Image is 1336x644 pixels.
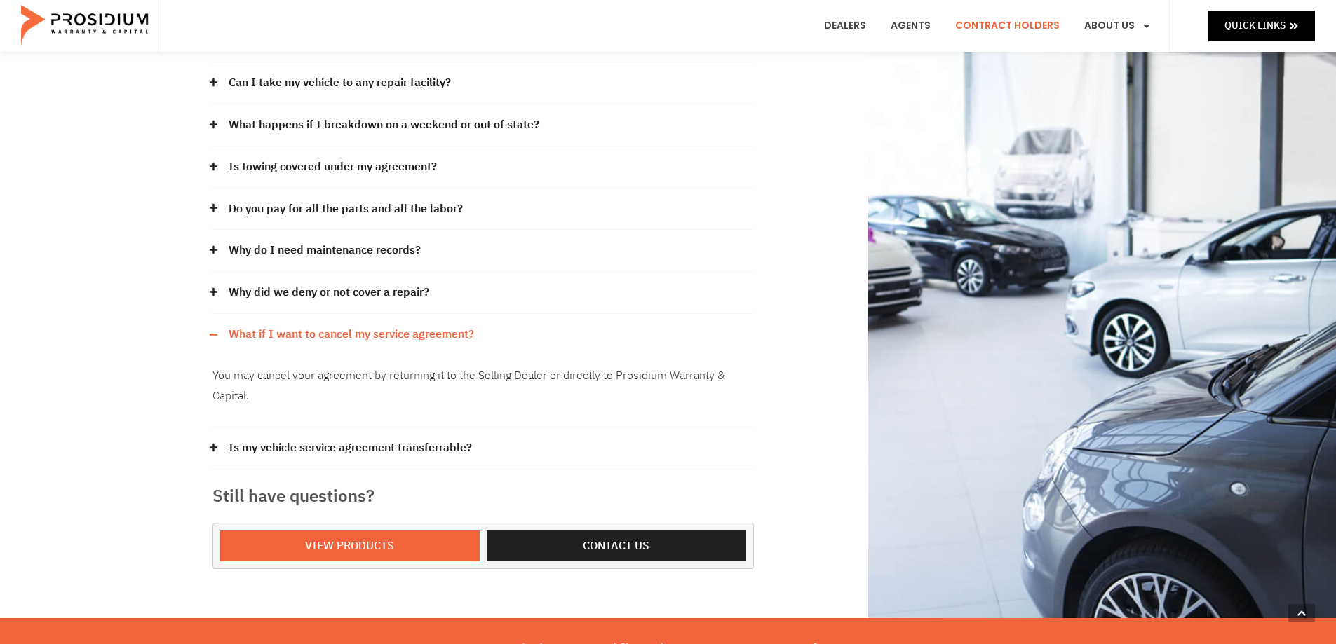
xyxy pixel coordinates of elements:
[212,366,754,406] p: You may cancel your agreement by returning it to the Selling Dealer or directly to Prosidium Warr...
[229,157,437,177] a: Is towing covered under my agreement?
[212,355,754,427] div: What if I want to cancel my service agreement?
[212,62,754,104] div: Can I take my vehicle to any repair facility?
[229,73,451,93] a: Can I take my vehicle to any repair facility?
[212,484,754,509] h3: Still have questions?
[212,146,754,189] div: Is towing covered under my agreement?
[1224,17,1286,34] span: Quick Links
[220,530,480,562] a: View Products
[305,536,394,556] span: View Products
[212,427,754,470] div: Is my vehicle service agreement transferrable?
[229,199,463,219] a: Do you pay for all the parts and all the labor?
[229,324,474,345] a: What if I want to cancel my service agreement?
[229,240,421,261] a: Why do I need maintenance records?
[212,230,754,272] div: Why do I need maintenance records?
[1208,11,1315,41] a: Quick Links
[212,189,754,231] div: Do you pay for all the parts and all the labor?
[212,104,754,146] div: What happens if I breakdown on a weekend or out of state?
[229,115,539,135] a: What happens if I breakdown on a weekend or out of state?
[229,282,429,303] a: Why did we deny or not cover a repair?
[212,272,754,314] div: Why did we deny or not cover a repair?
[487,530,746,562] a: Contact us
[583,536,649,556] span: Contact us
[212,314,754,355] div: What if I want to cancel my service agreement?
[229,438,472,458] a: Is my vehicle service agreement transferrable?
